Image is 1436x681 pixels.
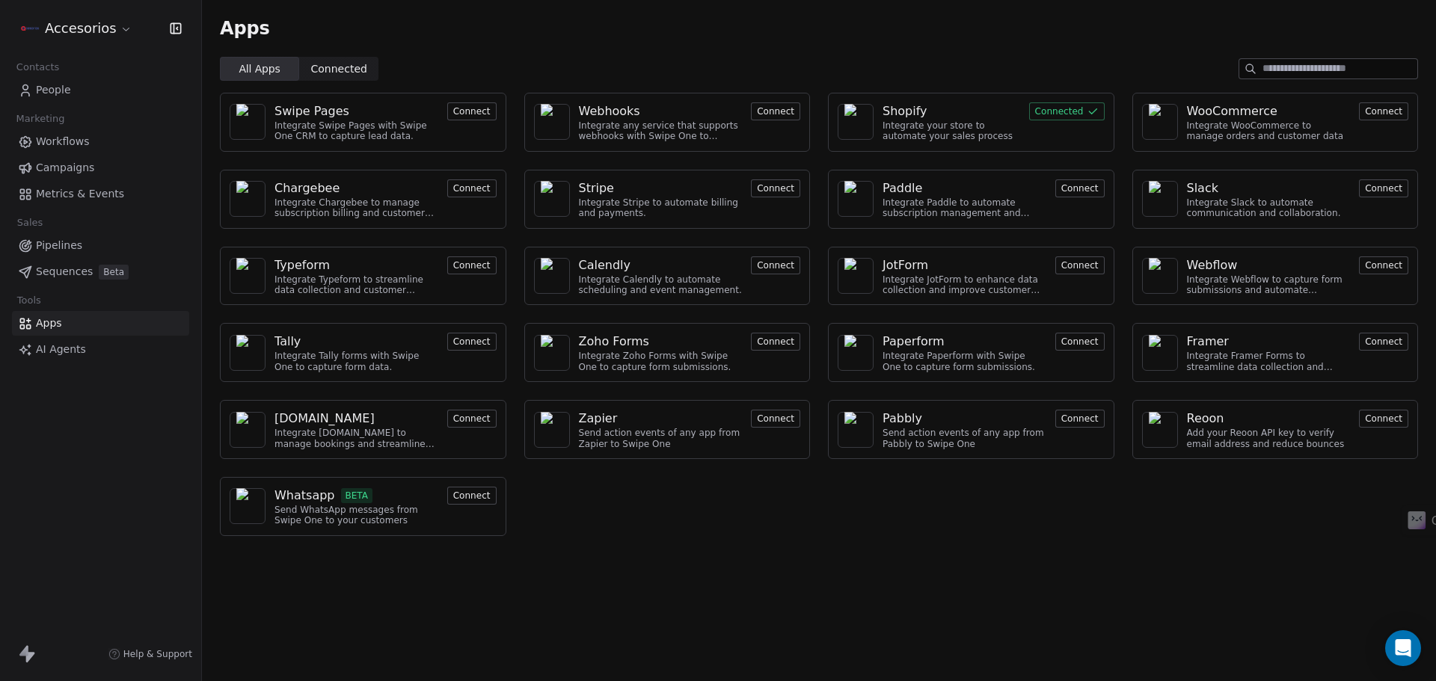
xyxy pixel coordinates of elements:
[579,197,743,219] div: Integrate Stripe to automate billing and payments.
[751,411,800,425] a: Connect
[1187,428,1351,449] div: Add your Reoon API key to verify email address and reduce bounces
[883,179,1046,197] a: Paddle
[274,333,438,351] a: Tally
[1359,104,1408,118] a: Connect
[579,102,743,120] a: Webhooks
[341,488,373,503] span: BETA
[534,412,570,448] a: NA
[274,179,438,197] a: Chargebee
[883,410,922,428] div: Pabbly
[1385,630,1421,666] div: Open Intercom Messenger
[579,179,743,197] a: Stripe
[274,428,438,449] div: Integrate [DOMAIN_NAME] to manage bookings and streamline scheduling.
[220,17,270,40] span: Apps
[883,197,1046,219] div: Integrate Paddle to automate subscription management and customer engagement.
[447,487,497,505] button: Connect
[36,238,82,253] span: Pipelines
[838,412,874,448] a: NA
[883,410,1046,428] a: Pabbly
[1055,411,1105,425] a: Connect
[541,104,563,140] img: NA
[1187,179,1351,197] a: Slack
[883,102,927,120] div: Shopify
[447,181,497,195] a: Connect
[123,648,192,660] span: Help & Support
[883,351,1046,372] div: Integrate Paperform with Swipe One to capture form submissions.
[883,333,1046,351] a: Paperform
[1359,410,1408,428] button: Connect
[1359,179,1408,197] button: Connect
[751,104,800,118] a: Connect
[447,333,497,351] button: Connect
[274,410,375,428] div: [DOMAIN_NAME]
[579,410,743,428] a: Zapier
[10,289,47,312] span: Tools
[12,337,189,362] a: AI Agents
[751,334,800,348] a: Connect
[844,258,867,294] img: NA
[36,342,86,357] span: AI Agents
[541,412,563,448] img: NA
[1359,102,1408,120] button: Connect
[1187,333,1351,351] a: Framer
[230,335,266,371] a: NA
[36,186,124,202] span: Metrics & Events
[1055,256,1105,274] button: Connect
[236,335,259,371] img: NA
[230,258,266,294] a: NA
[1359,333,1408,351] button: Connect
[1029,104,1105,118] a: Connected
[274,256,438,274] a: Typeform
[36,315,62,331] span: Apps
[1142,181,1178,217] a: NA
[541,181,563,217] img: NA
[883,179,922,197] div: Paddle
[447,256,497,274] button: Connect
[579,274,743,296] div: Integrate Calendly to automate scheduling and event management.
[1029,102,1105,120] button: Connected
[579,410,618,428] div: Zapier
[844,412,867,448] img: NA
[274,102,438,120] a: Swipe Pages
[447,488,497,502] a: Connect
[1187,102,1351,120] a: WooCommerce
[1149,104,1171,140] img: NA
[236,258,259,294] img: NA
[1149,258,1171,294] img: NA
[579,256,743,274] a: Calendly
[99,265,129,280] span: Beta
[1142,258,1178,294] a: NA
[274,487,335,505] div: Whatsapp
[1187,351,1351,372] div: Integrate Framer Forms to streamline data collection and customer engagement.
[1187,256,1351,274] a: Webflow
[534,258,570,294] a: NA
[838,104,874,140] a: NA
[1187,102,1277,120] div: WooCommerce
[1055,181,1105,195] a: Connect
[447,410,497,428] button: Connect
[1142,335,1178,371] a: NA
[844,181,867,217] img: NA
[1359,334,1408,348] a: Connect
[274,487,438,505] a: WhatsappBETA
[36,160,94,176] span: Campaigns
[541,258,563,294] img: NA
[1187,274,1351,296] div: Integrate Webflow to capture form submissions and automate customer engagement.
[12,78,189,102] a: People
[1187,410,1224,428] div: Reoon
[12,182,189,206] a: Metrics & Events
[1149,181,1171,217] img: NA
[1187,179,1218,197] div: Slack
[274,179,340,197] div: Chargebee
[10,56,66,78] span: Contacts
[844,104,867,140] img: NA
[1149,335,1171,371] img: NA
[12,129,189,154] a: Workflows
[230,104,266,140] a: NA
[883,333,945,351] div: Paperform
[1142,104,1178,140] a: NA
[534,335,570,371] a: NA
[1142,412,1178,448] a: NA
[1187,410,1351,428] a: Reoon
[10,212,49,234] span: Sales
